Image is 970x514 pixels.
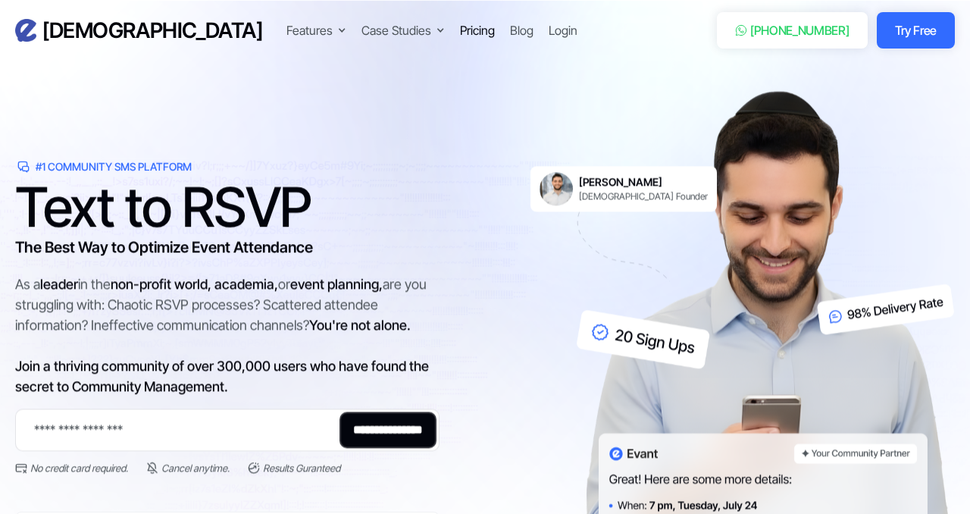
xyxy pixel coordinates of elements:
h3: The Best Way to Optimize Event Attendance [15,237,440,259]
div: [DEMOGRAPHIC_DATA] Founder [579,191,708,203]
a: Login [549,21,577,39]
a: [PERSON_NAME][DEMOGRAPHIC_DATA] Founder [530,167,717,212]
span: non-profit world, academia, [111,277,278,293]
span: leader [40,277,78,293]
a: [PHONE_NUMBER] [717,12,868,49]
a: Try Free [877,12,955,49]
h3: [DEMOGRAPHIC_DATA] [42,17,262,44]
div: #1 Community SMS Platform [36,160,192,175]
a: Blog [510,21,533,39]
div: Cancel anytime. [161,461,230,476]
a: Pricing [460,21,495,39]
h1: Text to RSVP [15,185,440,230]
form: Email Form 2 [15,409,440,476]
div: Features [286,21,346,39]
div: [PHONE_NUMBER] [750,21,850,39]
div: No credit card required. [30,461,128,476]
div: Results Guranteed [263,461,340,476]
h6: [PERSON_NAME] [579,176,708,190]
div: Case Studies [361,21,431,39]
span: Join a thriving community of over 300,000 users who have found the secret to Community Management. [15,359,429,395]
div: As a in the or are you struggling with: Chaotic RSVP processes? Scattered attendee information? I... [15,274,440,397]
div: Case Studies [361,21,445,39]
span: event planning, [290,277,383,293]
span: You're not alone. [309,318,411,334]
a: home [15,17,262,44]
div: Features [286,21,333,39]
